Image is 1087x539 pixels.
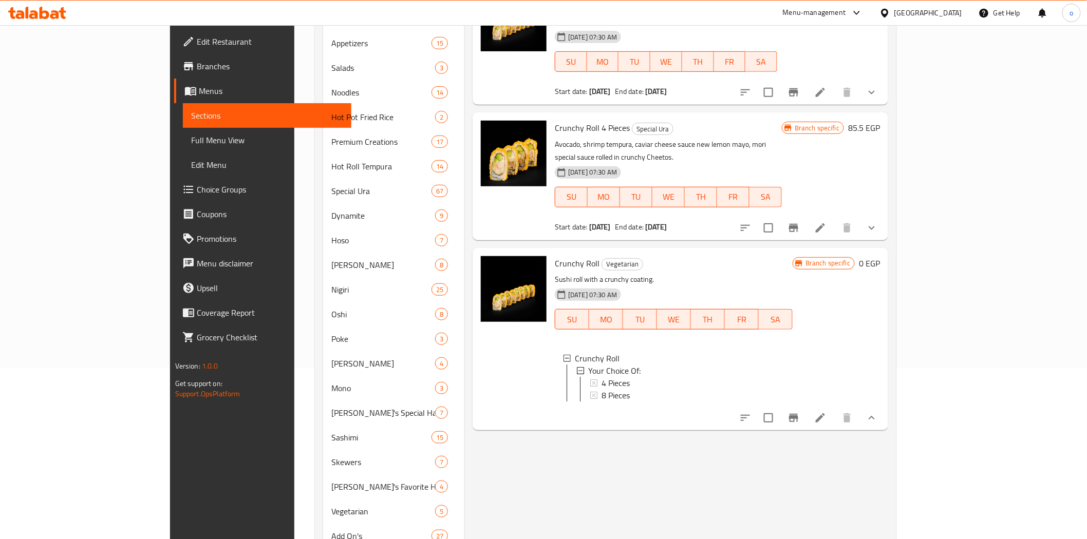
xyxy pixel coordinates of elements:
[1070,7,1073,18] span: o
[432,86,448,99] div: items
[685,187,717,207] button: TH
[436,236,447,245] span: 7
[564,167,621,177] span: [DATE] 07:30 AM
[175,387,240,400] a: Support.OpsPlatform
[695,312,721,327] span: TH
[331,185,432,197] div: Special Ura
[174,29,351,54] a: Edit Restaurant
[564,32,621,42] span: [DATE] 07:30 AM
[331,283,432,296] span: Nigiri
[859,80,884,105] button: show more
[615,85,644,98] span: End date:
[718,54,742,69] span: FR
[602,377,630,389] span: 4 Pieces
[650,51,682,72] button: WE
[555,256,599,271] span: Crunchy Roll
[435,209,448,222] div: items
[435,333,448,345] div: items
[435,111,448,123] div: items
[436,507,447,516] span: 5
[331,209,435,222] span: Dynamite
[323,326,464,351] div: Poke3
[197,60,343,72] span: Branches
[432,285,447,295] span: 25
[323,302,464,326] div: Oshi8
[432,160,448,172] div: items
[331,136,432,148] span: Premium Creations
[331,357,435,370] span: [PERSON_NAME]
[657,189,681,204] span: WE
[555,120,630,136] span: Crunchy Roll 4 Pieces
[763,312,789,327] span: SA
[627,312,653,327] span: TU
[331,357,435,370] div: Joey
[435,62,448,74] div: items
[481,121,547,186] img: Crunchy Roll 4 Pieces
[191,159,343,171] span: Edit Menu
[624,189,648,204] span: TU
[814,222,827,234] a: Edit menu item
[331,160,432,172] span: Hot Roll Tempura
[432,38,447,48] span: 15
[183,128,351,152] a: Full Menu View
[432,137,447,147] span: 17
[859,406,884,430] button: show more
[436,482,447,492] span: 4
[436,383,447,393] span: 3
[436,260,447,270] span: 8
[781,406,806,430] button: Branch-specific-item
[323,105,464,129] div: Hot Pot Fried Rice2
[432,186,447,196] span: 67
[331,505,435,517] div: Vegetarian
[331,111,435,123] div: Hot Pot Fried Rice
[588,364,641,377] span: Your Choice Of:
[323,351,464,376] div: [PERSON_NAME]4
[814,412,827,424] a: Edit menu item
[435,234,448,246] div: items
[866,86,878,99] svg: Show Choices
[436,359,447,369] span: 4
[689,189,713,204] span: TH
[323,179,464,203] div: Special Ura67
[331,407,435,419] div: Mori's Special Hand Rolls
[174,177,351,202] a: Choice Groups
[682,51,714,72] button: TH
[197,233,343,245] span: Promotions
[331,234,435,246] span: Hoso
[197,183,343,196] span: Choice Groups
[174,300,351,325] a: Coverage Report
[894,7,962,18] div: [GEOGRAPHIC_DATA]
[555,273,793,286] p: Sushi roll with a crunchy coating.
[591,54,615,69] span: MO
[749,54,773,69] span: SA
[175,377,222,390] span: Get support on:
[436,112,447,122] span: 2
[323,80,464,105] div: Noodles14
[331,431,432,444] span: Sashimi
[432,431,448,444] div: items
[436,334,447,344] span: 3
[835,216,859,240] button: delete
[729,312,755,327] span: FR
[623,309,657,330] button: TU
[323,277,464,302] div: Nigiri25
[749,187,782,207] button: SA
[657,309,691,330] button: WE
[435,407,448,419] div: items
[197,257,343,269] span: Menu disclaimer
[654,54,678,69] span: WE
[555,51,587,72] button: SU
[714,51,746,72] button: FR
[323,376,464,400] div: Mono3
[555,220,588,234] span: Start date:
[331,62,435,74] span: Salads
[331,407,435,419] span: [PERSON_NAME]'s Special Hand Rolls
[435,505,448,517] div: items
[323,31,464,55] div: Appetizers15
[745,51,777,72] button: SA
[589,85,611,98] b: [DATE]
[436,310,447,319] span: 8
[183,152,351,177] a: Edit Menu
